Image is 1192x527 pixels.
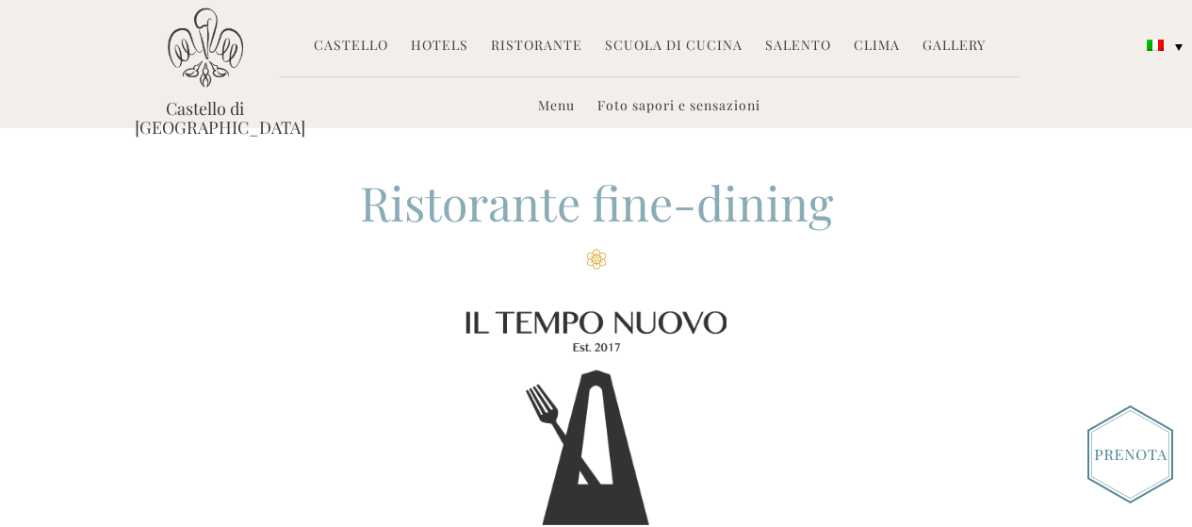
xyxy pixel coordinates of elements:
[411,36,468,58] a: Hotels
[765,36,831,58] a: Salento
[211,171,981,270] h2: Ristorante fine-dining
[597,96,760,118] a: Foto sapori e sensazioni
[314,36,388,58] a: Castello
[1147,40,1164,51] img: Italiano
[168,8,243,88] img: Castello di Ugento
[538,96,575,118] a: Menu
[923,36,986,58] a: Gallery
[605,36,743,58] a: Scuola di Cucina
[1087,405,1173,503] img: Book_Button_Italian.png
[135,99,276,137] a: Castello di [GEOGRAPHIC_DATA]
[854,36,900,58] a: Clima
[491,36,582,58] a: Ristorante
